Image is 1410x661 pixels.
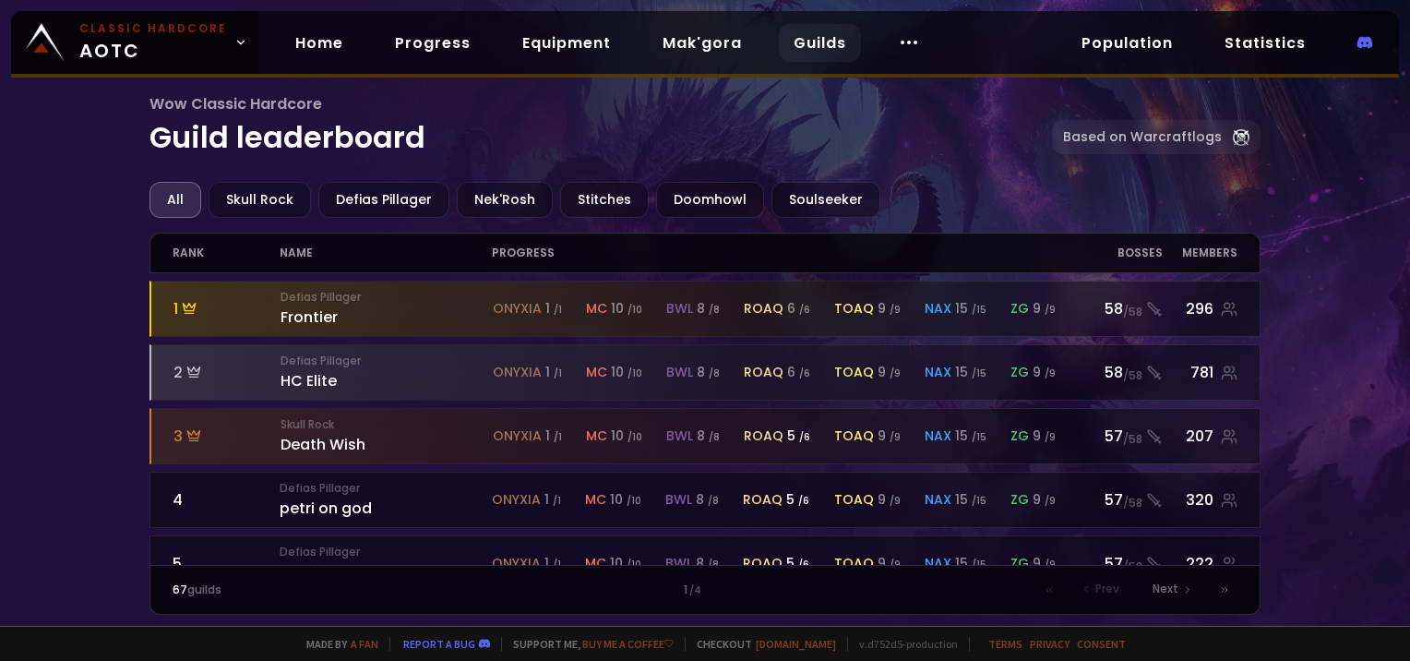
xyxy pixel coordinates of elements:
div: 207 [1163,425,1237,448]
div: 8 [697,363,720,382]
a: Progress [380,24,485,62]
a: 4Defias Pillagerpetri on godonyxia 1 /1mc 10 /10bwl 8 /8roaq 5 /6toaq 9 /9nax 15 /15zg 9 /957/58320 [149,472,1260,528]
small: / 9 [1045,558,1056,571]
div: 57 [1078,552,1163,575]
small: / 58 [1123,495,1142,511]
small: / 4 [689,583,701,598]
div: 9 [878,363,901,382]
div: 10 [611,363,642,382]
div: 1 [545,427,562,446]
div: 9 [1033,427,1056,446]
a: Report a bug [403,637,475,651]
small: / 10 [627,558,641,571]
div: HC Elite [281,353,493,392]
small: / 1 [554,303,562,317]
span: toaq [834,363,874,382]
a: Equipment [508,24,626,62]
span: AOTC [79,20,227,65]
span: roaq [743,490,783,510]
small: / 10 [627,430,642,444]
span: bwl [666,363,693,382]
small: / 1 [554,367,562,380]
div: 57 [1078,425,1163,448]
div: 58 [1078,297,1163,320]
div: 8 [697,427,720,446]
div: Death Wish [281,416,493,456]
div: 781 [1163,361,1237,384]
span: mc [586,427,607,446]
span: onyxia [492,554,541,573]
span: Checkout [685,637,836,651]
span: mc [585,490,606,510]
a: Terms [988,637,1022,651]
div: 320 [1163,488,1237,511]
img: Warcraftlog [1233,129,1249,146]
small: / 6 [799,430,810,444]
h1: Guild leaderboard [149,92,1051,160]
small: / 9 [1045,367,1056,380]
div: Skull Rock [209,182,311,218]
div: 5 [173,552,279,575]
span: onyxia [493,299,542,318]
small: / 15 [972,430,986,444]
small: / 1 [554,430,562,444]
div: Stitches [560,182,649,218]
div: 3 [173,425,280,448]
span: toaq [834,490,874,510]
div: Defias Pillager [318,182,449,218]
div: 15 [955,363,986,382]
span: zg [1010,490,1029,510]
div: 15 [955,427,986,446]
small: / 8 [709,367,720,380]
small: / 8 [709,430,720,444]
a: [DOMAIN_NAME] [756,637,836,651]
span: Wow Classic Hardcore [149,92,1051,115]
div: 5 [787,427,810,446]
div: 15 [955,299,986,318]
small: / 15 [972,303,986,317]
small: Defias Pillager [281,353,493,369]
span: zg [1010,554,1029,573]
a: Home [281,24,358,62]
small: / 9 [1045,430,1056,444]
span: toaq [834,427,874,446]
a: Guilds [779,24,861,62]
small: Skull Rock [281,416,493,433]
div: 5 [786,554,809,573]
div: 57 [1078,488,1163,511]
div: Doomhowl [656,182,764,218]
span: Support me, [501,637,674,651]
span: nax [925,427,951,446]
div: 10 [611,299,642,318]
a: Statistics [1210,24,1320,62]
small: / 10 [627,367,642,380]
span: v. d752d5 - production [847,637,958,651]
span: nax [925,299,951,318]
div: 9 [878,427,901,446]
div: All [149,182,201,218]
div: 1 [544,490,561,510]
span: mc [585,554,606,573]
small: / 6 [799,367,810,380]
small: / 6 [799,303,810,317]
div: 4 [173,488,279,511]
a: 5Defias PillagerPurposeonyxia 1 /1mc 10 /10bwl 8 /8roaq 5 /6toaq 9 /9nax 15 /15zg 9 /957/58222 [149,535,1260,592]
small: Defias Pillager [281,289,493,306]
a: Population [1067,24,1188,62]
div: name [280,234,493,272]
div: 6 [787,299,810,318]
small: / 9 [890,558,901,571]
div: 9 [878,299,901,318]
div: 296 [1163,297,1237,320]
span: onyxia [493,427,542,446]
small: Defias Pillager [280,544,493,560]
span: roaq [744,299,783,318]
div: guilds [173,582,438,598]
small: / 9 [1045,494,1056,508]
small: / 58 [1123,367,1142,384]
div: progress [492,234,1077,272]
span: 67 [173,582,187,597]
div: 1 [545,299,562,318]
div: 10 [610,490,641,510]
span: toaq [834,554,874,573]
